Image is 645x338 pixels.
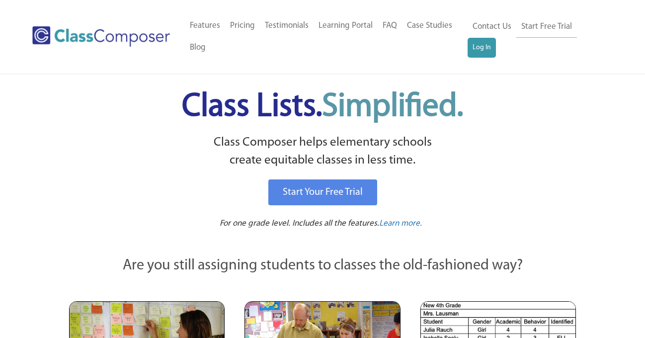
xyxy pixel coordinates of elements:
[182,91,463,123] span: Class Lists.
[69,255,576,277] p: Are you still assigning students to classes the old-fashioned way?
[225,15,260,37] a: Pricing
[402,15,457,37] a: Case Studies
[314,15,378,37] a: Learning Portal
[379,218,422,230] a: Learn more.
[468,16,605,58] nav: Header Menu
[468,38,496,58] a: Log In
[68,134,577,170] p: Class Composer helps elementary schools create equitable classes in less time.
[322,91,463,123] span: Simplified.
[283,187,363,197] span: Start Your Free Trial
[260,15,314,37] a: Testimonials
[379,219,422,228] span: Learn more.
[220,219,379,228] span: For one grade level. Includes all the features.
[268,179,377,205] a: Start Your Free Trial
[516,16,577,38] a: Start Free Trial
[378,15,402,37] a: FAQ
[185,15,225,37] a: Features
[32,26,170,47] img: Class Composer
[185,15,468,59] nav: Header Menu
[468,16,516,38] a: Contact Us
[185,37,211,59] a: Blog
